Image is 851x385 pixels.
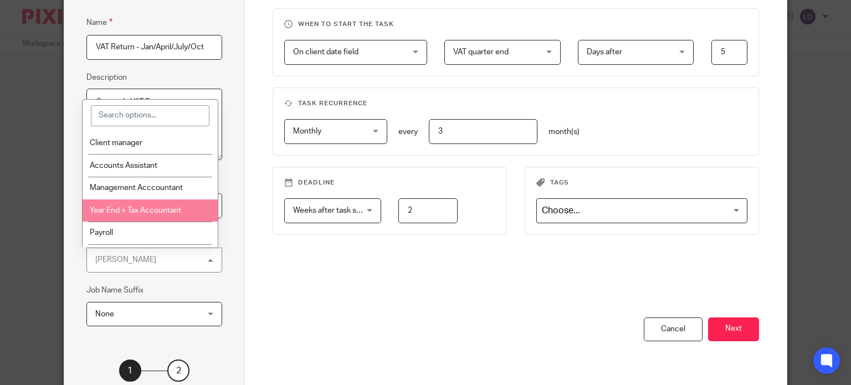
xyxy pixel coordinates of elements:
div: Search for option [536,198,747,223]
label: Job Name Suffix [86,285,143,296]
label: Name [86,16,112,29]
span: Accounts Assistant [90,162,157,170]
span: Payroll [90,229,113,237]
h3: Deadline [284,178,495,187]
span: Year End + Tax Accountant [90,207,181,214]
span: Management Acccountant [90,184,183,192]
p: every [398,126,418,137]
div: 1 [119,360,141,382]
div: Cancel [644,317,703,341]
span: Days after [587,48,622,56]
label: Description [86,72,127,83]
h3: When to start the task [284,20,747,29]
textarea: Quarterly VAT Return [86,89,222,161]
div: 2 [167,360,189,382]
span: None [95,310,114,318]
input: Search for option [538,201,741,220]
span: Client manager [90,139,142,147]
h3: Tags [536,178,747,187]
h3: Task recurrence [284,99,747,108]
span: month(s) [548,128,580,136]
div: [PERSON_NAME] [95,256,156,264]
button: Next [708,317,759,341]
span: On client date field [293,48,358,56]
input: Search options... [91,105,209,126]
span: Monthly [293,127,321,135]
span: VAT quarter end [453,48,509,56]
span: Weeks after task starts [293,207,372,214]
